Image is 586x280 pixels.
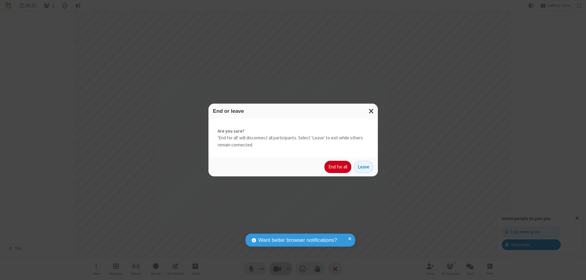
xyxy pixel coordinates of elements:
strong: Are you sure? [218,128,369,135]
h3: End or leave [213,108,373,114]
button: Leave [354,161,373,173]
div: 'End for all' will disconnect all participants. Select 'Leave' to exit while others remain connec... [208,119,378,158]
button: End for all [324,161,351,173]
span: Want better browser notifications? [258,236,337,244]
button: Close modal [365,104,378,119]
